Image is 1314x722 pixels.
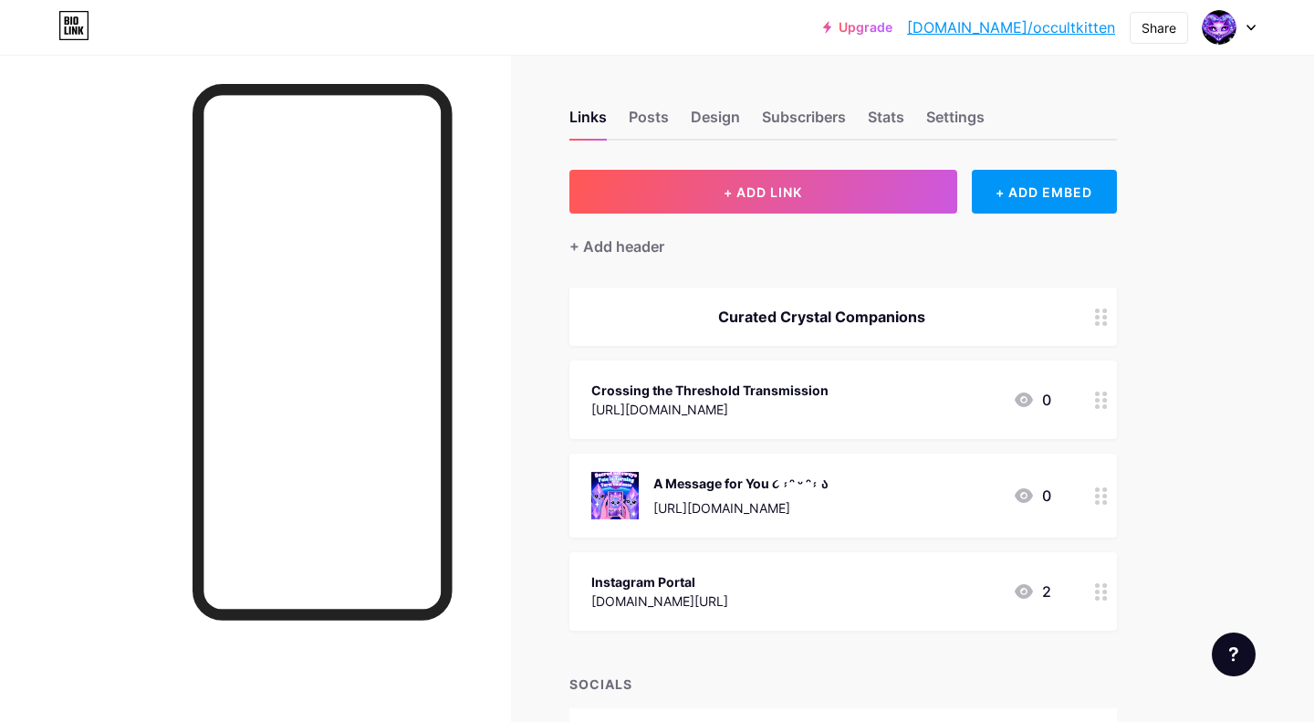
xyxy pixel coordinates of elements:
[1013,389,1051,411] div: 0
[823,20,892,35] a: Upgrade
[1013,581,1051,602] div: 2
[569,170,957,214] button: + ADD LINK
[691,106,740,139] div: Design
[591,400,829,419] div: [URL][DOMAIN_NAME]
[591,572,728,591] div: Instagram Portal
[724,184,802,200] span: + ADD LINK
[591,591,728,611] div: [DOMAIN_NAME][URL]
[629,106,669,139] div: Posts
[1013,485,1051,507] div: 0
[762,106,846,139] div: Subscribers
[907,16,1115,38] a: [DOMAIN_NAME]/occultkitten
[972,170,1117,214] div: + ADD EMBED
[569,235,664,257] div: + Add header
[569,106,607,139] div: Links
[1202,10,1236,45] img: occultkitten
[926,106,985,139] div: Settings
[653,498,828,518] div: [URL][DOMAIN_NAME]
[591,472,639,519] img: A Message for You ૮ ˶ᵔ ᵕ ᵔ˶ ა
[569,675,1117,694] div: SOCIALS
[1142,18,1176,37] div: Share
[653,474,828,493] div: A Message for You ૮ ˶ᵔ ᵕ ᵔ˶ ა
[591,306,1051,328] div: Curated Crystal Companions
[591,381,829,400] div: Crossing the Threshold Transmission
[868,106,904,139] div: Stats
